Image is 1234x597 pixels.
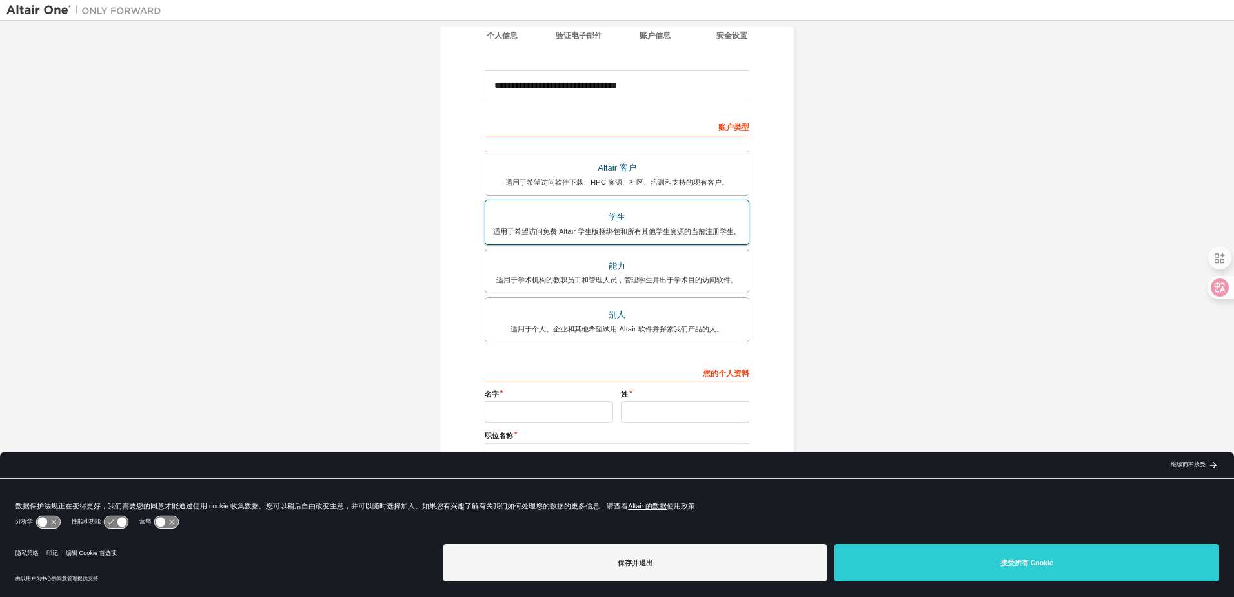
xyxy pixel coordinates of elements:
[694,30,771,41] div: 安全设置
[485,389,613,399] label: 名字
[493,324,741,334] div: 适用于个人、企业和其他希望试用 Altair 软件并探索我们产品的人。
[493,208,741,226] div: 学生
[493,257,741,275] div: 能力
[493,159,741,177] div: Altair 客户
[621,389,749,399] label: 姓
[493,306,741,324] div: 别人
[617,30,694,41] div: 账户信息
[485,430,749,441] label: 职位名称
[493,177,741,187] div: 适用于希望访问软件下载、HPC 资源、社区、培训和支持的现有客户。
[541,30,618,41] div: 验证电子邮件
[485,116,749,136] div: 账户类型
[485,362,749,382] div: 您的个人资料
[493,226,741,236] div: 适用于希望访问免费 Altair 学生版捆绑包和所有其他学生资源的当前注册学生。
[464,30,541,41] div: 个人信息
[6,4,168,17] img: 牵牛星一号
[493,275,741,285] div: 适用于学术机构的教职员工和管理人员，管理学生并出于学术目的访问软件。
